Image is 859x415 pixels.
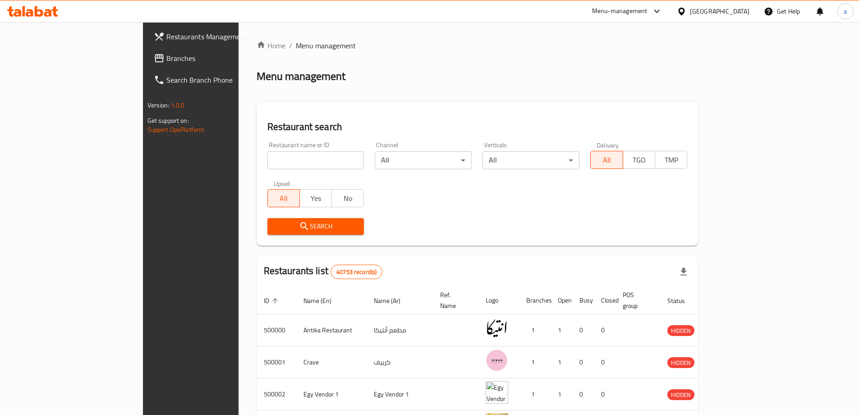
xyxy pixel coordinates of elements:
span: Search Branch Phone [166,75,279,85]
span: HIDDEN [667,326,694,336]
td: 0 [572,346,594,378]
span: TGO [627,154,652,167]
h2: Restaurants list [264,264,383,279]
button: Yes [299,189,332,207]
span: HIDDEN [667,358,694,368]
button: Search [267,218,364,235]
th: Branches [519,287,551,314]
a: Restaurants Management [147,26,286,47]
td: Egy Vendor 1 [367,378,433,410]
th: Closed [594,287,616,314]
span: Get support on: [147,115,189,126]
span: POS group [623,289,649,311]
span: Restaurants Management [166,31,279,42]
div: [GEOGRAPHIC_DATA] [690,6,749,16]
td: مطعم أنتيكا [367,314,433,346]
a: Branches [147,47,286,69]
span: Yes [303,192,328,205]
button: All [267,189,300,207]
span: All [594,154,619,167]
td: 0 [594,378,616,410]
div: Menu-management [592,6,648,17]
td: 0 [572,378,594,410]
label: Delivery [597,142,619,148]
span: Search [275,221,357,232]
h2: Restaurant search [267,120,688,134]
td: 0 [572,314,594,346]
td: 1 [519,346,551,378]
img: Antika Restaurant [486,317,508,340]
h2: Menu management [257,69,345,84]
div: All [482,151,579,169]
div: All [375,151,472,169]
img: Crave [486,349,508,372]
td: 1 [519,314,551,346]
label: Upsell [274,180,290,187]
span: Version: [147,99,170,111]
th: Busy [572,287,594,314]
td: Antika Restaurant [296,314,367,346]
img: Egy Vendor 1 [486,381,508,404]
td: 0 [594,314,616,346]
span: Name (En) [303,295,343,306]
td: 1 [551,378,572,410]
span: HIDDEN [667,390,694,400]
span: 40753 record(s) [331,268,382,276]
a: Search Branch Phone [147,69,286,91]
span: Ref. Name [440,289,468,311]
button: No [331,189,364,207]
span: 1.0.0 [171,99,185,111]
th: Logo [478,287,519,314]
td: 1 [551,314,572,346]
span: Branches [166,53,279,64]
span: TMP [659,154,684,167]
span: No [335,192,360,205]
td: Egy Vendor 1 [296,378,367,410]
span: Status [667,295,697,306]
td: 1 [551,346,572,378]
td: 0 [594,346,616,378]
td: كرييف [367,346,433,378]
nav: breadcrumb [257,40,698,51]
td: 1 [519,378,551,410]
button: All [590,151,623,169]
li: / [289,40,292,51]
a: Support.OpsPlatform [147,124,205,135]
span: Menu management [296,40,356,51]
div: Export file [673,261,694,283]
button: TGO [623,151,655,169]
input: Search for restaurant name or ID.. [267,151,364,169]
span: a [844,6,847,16]
span: All [271,192,296,205]
div: Total records count [331,265,382,279]
span: ID [264,295,281,306]
td: Crave [296,346,367,378]
button: TMP [655,151,687,169]
span: Name (Ar) [374,295,412,306]
th: Open [551,287,572,314]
